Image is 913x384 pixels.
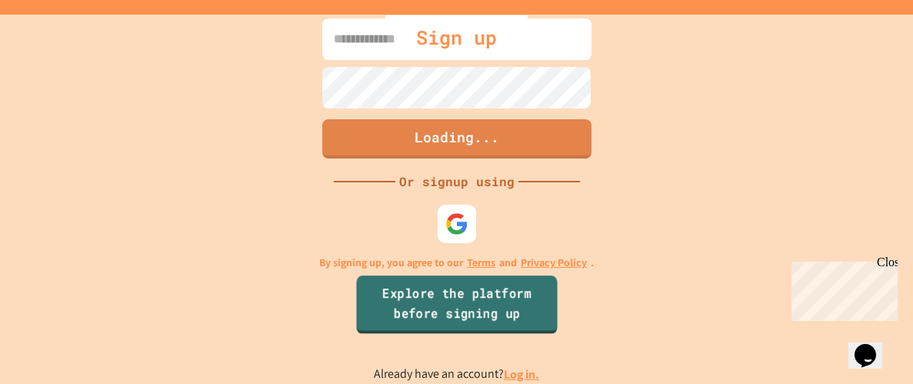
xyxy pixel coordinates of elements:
[395,172,518,191] div: Or signup using
[356,275,557,334] a: Explore the platform before signing up
[385,15,528,60] div: Sign up
[374,365,539,384] p: Already have an account?
[322,119,591,159] button: Loading...
[785,255,898,321] iframe: chat widget
[848,322,898,369] iframe: chat widget
[504,366,539,382] a: Log in.
[521,255,587,271] a: Privacy Policy
[467,255,495,271] a: Terms
[445,212,468,235] img: google-icon.svg
[319,255,594,271] p: By signing up, you agree to our and .
[6,6,106,98] div: Chat with us now!Close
